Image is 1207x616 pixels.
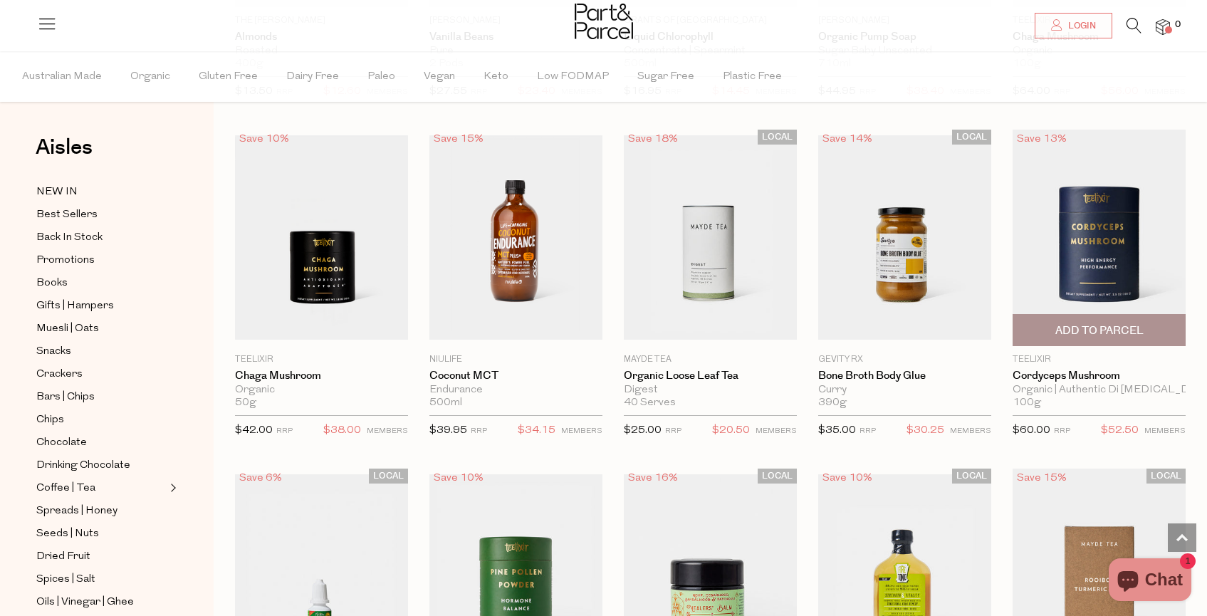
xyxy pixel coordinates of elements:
span: Oils | Vinegar | Ghee [36,594,134,611]
p: Niulife [429,353,602,366]
a: Cordyceps Mushroom [1013,370,1186,382]
small: MEMBERS [756,427,797,435]
p: Gevity RX [818,353,991,366]
span: Gluten Free [199,52,258,102]
button: Add To Parcel [1013,314,1186,346]
div: Save 18% [624,130,682,149]
a: Back In Stock [36,229,166,246]
span: Drinking Chocolate [36,457,130,474]
span: 100g [1013,397,1041,409]
span: 390g [818,397,847,409]
span: Chips [36,412,64,429]
span: 50g [235,397,256,409]
span: Muesli | Oats [36,320,99,338]
span: NEW IN [36,184,78,201]
small: RRP [665,427,681,435]
img: Bone Broth Body Glue [818,135,991,340]
span: Crackers [36,366,83,383]
span: $39.95 [429,425,467,436]
a: Bone Broth Body Glue [818,370,991,382]
div: Save 10% [235,130,293,149]
span: Snacks [36,343,71,360]
img: Chaga Mushroom [235,135,408,340]
p: Teelixir [235,353,408,366]
span: Back In Stock [36,229,103,246]
img: Cordyceps Mushroom [1013,130,1186,346]
span: $60.00 [1013,425,1050,436]
inbox-online-store-chat: Shopify online store chat [1104,558,1196,605]
img: Organic Loose Leaf Tea [624,135,797,340]
span: $52.50 [1101,422,1139,440]
a: Coffee | Tea [36,479,166,497]
span: Dried Fruit [36,548,90,565]
div: Save 13% [1013,130,1071,149]
small: MEMBERS [1144,427,1186,435]
button: Expand/Collapse Coffee | Tea [167,479,177,496]
a: Spreads | Honey [36,502,166,520]
a: Aisles [36,137,93,172]
div: Save 6% [235,469,286,488]
span: Books [36,275,68,292]
div: Save 10% [429,469,488,488]
a: Chocolate [36,434,166,451]
span: Dairy Free [286,52,339,102]
span: LOCAL [758,469,797,484]
span: Gifts | Hampers [36,298,114,315]
span: LOCAL [952,469,991,484]
span: 40 Serves [624,397,676,409]
span: LOCAL [758,130,797,145]
a: Muesli | Oats [36,320,166,338]
span: Login [1065,20,1096,32]
span: LOCAL [1146,469,1186,484]
div: Organic | Authentic Di [MEDICAL_DATA] Source [1013,384,1186,397]
span: $34.15 [518,422,555,440]
span: LOCAL [952,130,991,145]
a: Promotions [36,251,166,269]
p: Teelixir [1013,353,1186,366]
span: Chocolate [36,434,87,451]
span: Spices | Salt [36,571,95,588]
small: RRP [276,427,293,435]
a: Gifts | Hampers [36,297,166,315]
a: NEW IN [36,183,166,201]
div: Curry [818,384,991,397]
a: Dried Fruit [36,548,166,565]
p: Mayde Tea [624,353,797,366]
span: Coffee | Tea [36,480,95,497]
small: RRP [1054,427,1070,435]
a: Oils | Vinegar | Ghee [36,593,166,611]
span: Low FODMAP [537,52,609,102]
span: Aisles [36,132,93,163]
span: $42.00 [235,425,273,436]
a: Crackers [36,365,166,383]
span: Add To Parcel [1055,323,1144,338]
a: Seeds | Nuts [36,525,166,543]
span: Sugar Free [637,52,694,102]
span: Seeds | Nuts [36,526,99,543]
span: $38.00 [323,422,361,440]
small: MEMBERS [367,427,408,435]
span: $35.00 [818,425,856,436]
a: Chips [36,411,166,429]
a: Bars | Chips [36,388,166,406]
span: LOCAL [369,469,408,484]
span: Paleo [367,52,395,102]
span: $20.50 [712,422,750,440]
a: Coconut MCT [429,370,602,382]
a: Spices | Salt [36,570,166,588]
span: Best Sellers [36,207,98,224]
div: Save 15% [429,130,488,149]
div: Save 10% [818,469,877,488]
small: MEMBERS [950,427,991,435]
a: Organic Loose Leaf Tea [624,370,797,382]
a: 0 [1156,19,1170,34]
a: Login [1035,13,1112,38]
span: Australian Made [22,52,102,102]
span: 500ml [429,397,462,409]
a: Best Sellers [36,206,166,224]
span: Keto [484,52,508,102]
div: Save 15% [1013,469,1071,488]
span: Bars | Chips [36,389,95,406]
div: Endurance [429,384,602,397]
span: Spreads | Honey [36,503,117,520]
